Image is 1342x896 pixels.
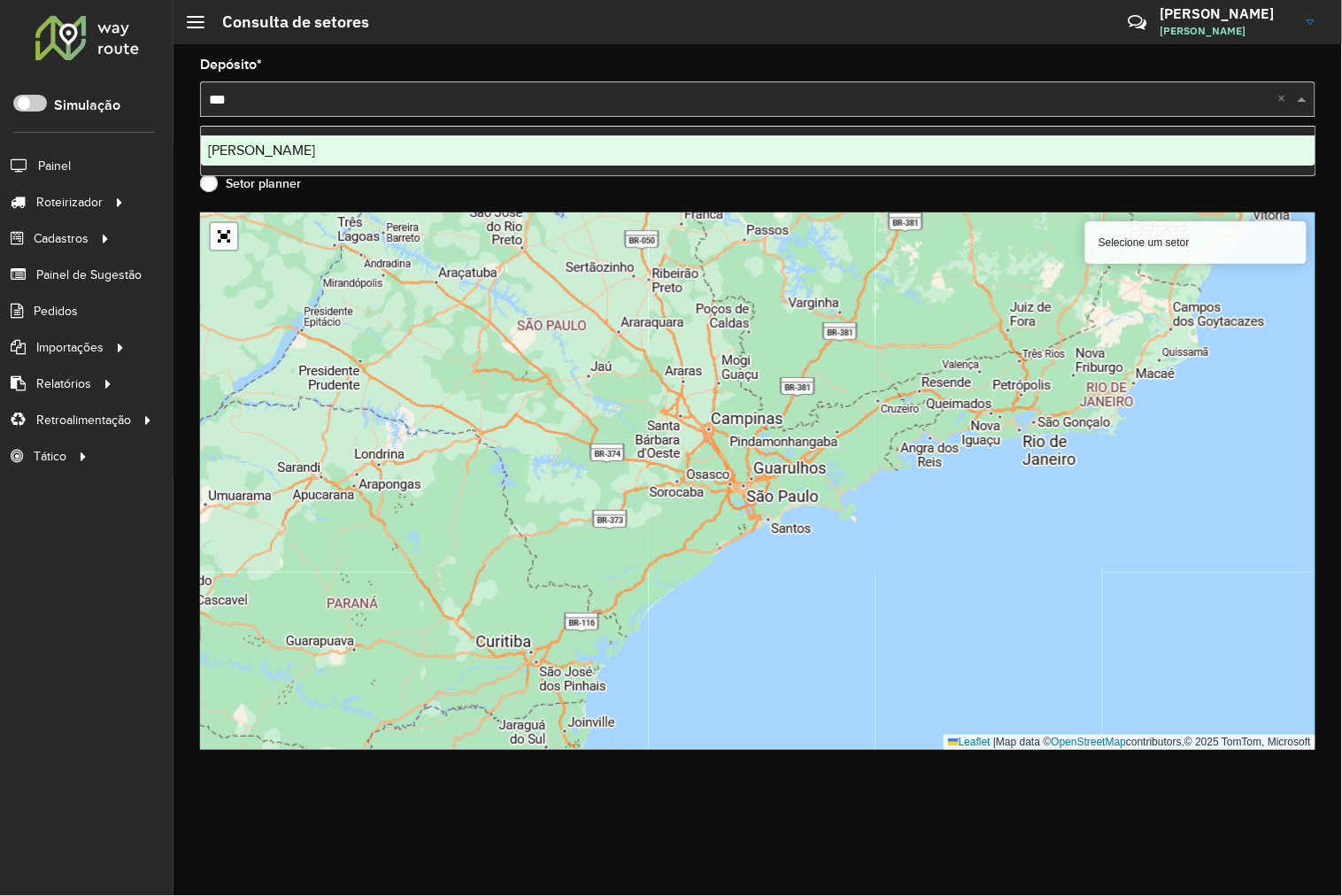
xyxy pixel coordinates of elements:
h2: Consulta de setores [204,12,369,32]
span: Pedidos [34,302,78,321]
span: Tático [34,447,66,466]
a: Abrir mapa em tela cheia [211,223,237,250]
ng-dropdown-panel: Options list [200,126,1316,176]
label: Simulação [54,95,120,116]
div: Selecione um setor [1085,221,1307,264]
h3: [PERSON_NAME] [1161,5,1293,22]
span: Painel de Sugestão [36,266,142,284]
span: Cadastros [34,229,89,248]
div: Map data © contributors,© 2025 TomTom, Microsoft [944,735,1315,750]
span: Relatórios [36,375,91,393]
label: Depósito [200,54,262,75]
span: | [993,736,996,748]
a: Contato Rápido [1118,4,1156,42]
a: Leaflet [948,736,991,748]
span: Painel [38,157,71,175]
a: OpenStreetMap [1052,736,1127,748]
span: Clear all [1278,89,1293,110]
label: Setor planner [200,174,301,192]
span: [PERSON_NAME] [1161,23,1293,39]
span: [PERSON_NAME] [208,143,315,158]
span: Roteirizador [36,193,103,212]
span: Retroalimentação [36,411,131,429]
span: Importações [36,338,104,357]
